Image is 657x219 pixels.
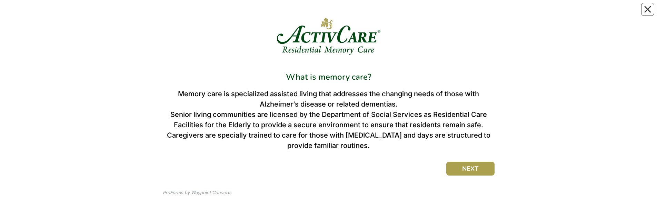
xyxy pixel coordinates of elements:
div: What is memory care? [163,71,495,83]
img: b36e7298-0037-4e99-a97a-5e271a187c6f.jpg [277,18,380,55]
span: Memory care is specialized assisted living that addresses the changing needs of those with Alzhei... [167,90,490,150]
button: NEXT [446,162,495,176]
div: ProForms by Waypoint Converts [163,189,231,196]
button: Close [641,3,654,16]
